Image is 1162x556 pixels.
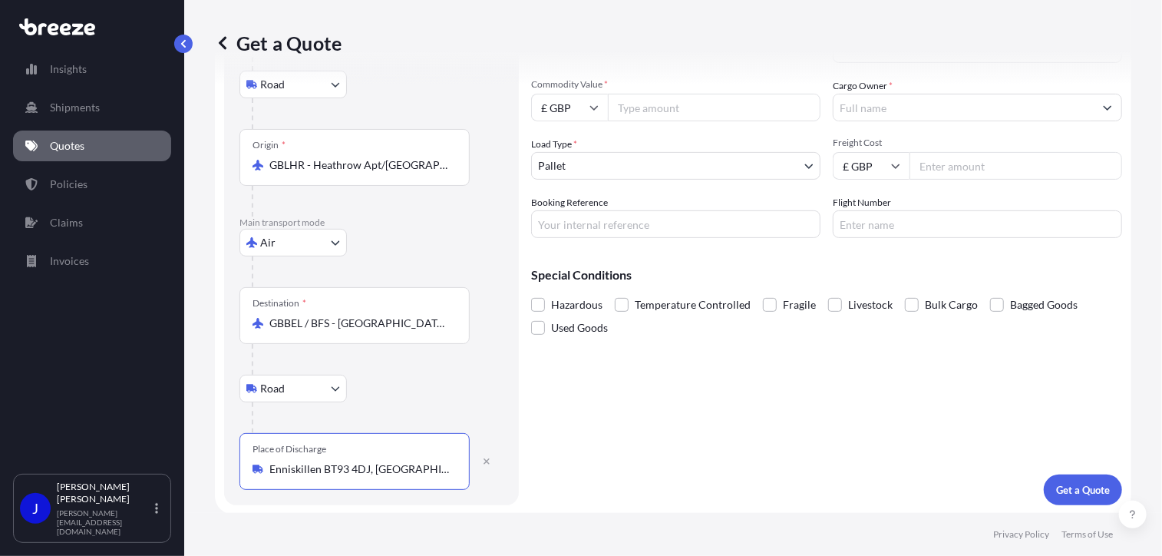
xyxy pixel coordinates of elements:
[538,158,566,174] span: Pallet
[993,528,1049,541] a: Privacy Policy
[253,139,286,151] div: Origin
[1094,94,1121,121] button: Show suggestions
[239,375,347,402] button: Select transport
[848,293,893,316] span: Livestock
[239,217,503,229] p: Main transport mode
[50,61,87,77] p: Insights
[531,210,820,238] input: Your internal reference
[269,316,451,331] input: Destination
[608,94,820,121] input: Type amount
[13,169,171,200] a: Policies
[32,501,38,516] span: J
[50,138,84,154] p: Quotes
[50,215,83,230] p: Claims
[50,253,89,269] p: Invoices
[1056,482,1110,498] p: Get a Quote
[834,94,1094,121] input: Full name
[833,78,893,94] label: Cargo Owner
[239,229,347,256] button: Select transport
[50,177,87,192] p: Policies
[531,137,577,152] span: Load Type
[13,131,171,161] a: Quotes
[269,157,451,173] input: Origin
[1044,475,1122,505] button: Get a Quote
[551,293,602,316] span: Hazardous
[253,297,306,309] div: Destination
[531,195,608,210] label: Booking Reference
[531,152,820,180] button: Pallet
[1061,528,1113,541] a: Terms of Use
[531,269,1122,281] p: Special Conditions
[925,293,978,316] span: Bulk Cargo
[260,381,285,396] span: Road
[57,508,152,536] p: [PERSON_NAME][EMAIL_ADDRESS][DOMAIN_NAME]
[50,100,100,115] p: Shipments
[551,316,608,339] span: Used Goods
[833,137,1122,149] span: Freight Cost
[13,54,171,84] a: Insights
[260,235,276,250] span: Air
[13,92,171,123] a: Shipments
[269,462,451,477] input: Place of Discharge
[253,443,326,455] div: Place of Discharge
[909,152,1122,180] input: Enter amount
[13,246,171,276] a: Invoices
[833,195,891,210] label: Flight Number
[635,293,751,316] span: Temperature Controlled
[215,31,342,55] p: Get a Quote
[13,207,171,238] a: Claims
[1010,293,1078,316] span: Bagged Goods
[783,293,816,316] span: Fragile
[833,210,1122,238] input: Enter name
[57,481,152,505] p: [PERSON_NAME] [PERSON_NAME]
